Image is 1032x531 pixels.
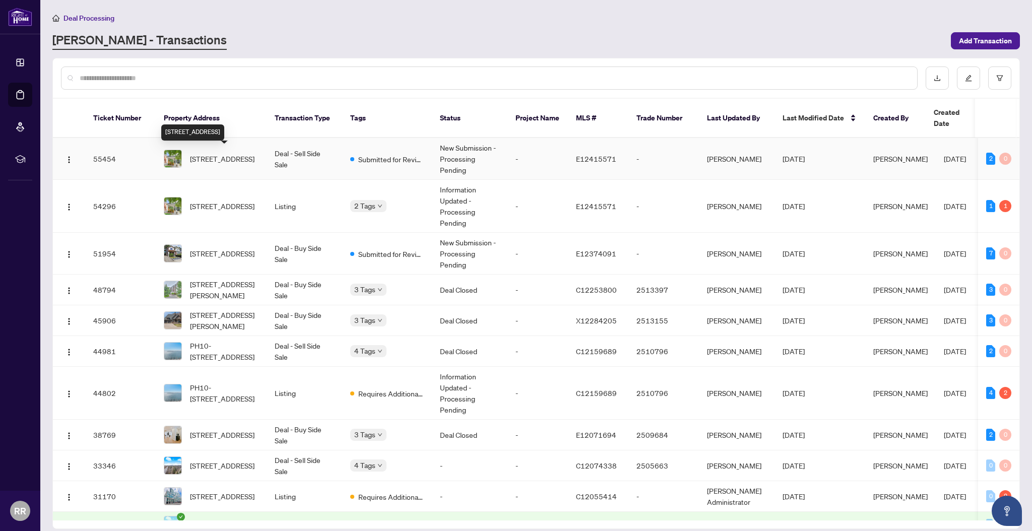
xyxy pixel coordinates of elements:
div: [STREET_ADDRESS] [161,124,224,141]
span: E12071694 [576,430,616,439]
span: [DATE] [783,249,805,258]
span: [STREET_ADDRESS] [190,491,254,502]
span: [DATE] [783,154,805,163]
span: [DATE] [944,492,966,501]
span: down [377,463,382,468]
td: - [432,481,507,512]
th: Status [432,99,507,138]
span: E12415571 [576,154,616,163]
td: 2510796 [628,367,699,420]
td: Deal - Sell Side Sale [267,450,342,481]
span: [DATE] [783,202,805,211]
td: - [628,180,699,233]
span: [DATE] [944,249,966,258]
span: edit [965,75,972,82]
span: [DATE] [944,154,966,163]
span: [DATE] [783,347,805,356]
div: 1 [999,200,1011,212]
img: Logo [65,250,73,258]
span: [PERSON_NAME] [873,461,928,470]
span: Submitted for Review [358,154,424,165]
td: Deal - Buy Side Sale [267,233,342,275]
img: Logo [65,203,73,211]
button: Add Transaction [951,32,1020,49]
td: - [507,275,568,305]
div: 3 [986,284,995,296]
td: 45906 [85,305,156,336]
span: [STREET_ADDRESS][PERSON_NAME] [190,279,259,301]
td: 38769 [85,420,156,450]
span: down [377,432,382,437]
button: Logo [61,343,77,359]
td: [PERSON_NAME] [699,450,775,481]
td: 33346 [85,450,156,481]
span: [DATE] [944,316,966,325]
td: [PERSON_NAME] [699,420,775,450]
button: Logo [61,427,77,443]
td: - [507,180,568,233]
td: 48794 [85,275,156,305]
span: [DATE] [783,461,805,470]
td: Deal - Buy Side Sale [267,420,342,450]
td: Listing [267,367,342,420]
td: [PERSON_NAME] [699,233,775,275]
img: Logo [65,348,73,356]
div: 0 [999,429,1011,441]
td: Information Updated - Processing Pending [432,367,507,420]
button: filter [988,67,1011,90]
span: PH10-[STREET_ADDRESS] [190,340,259,362]
th: Project Name [507,99,568,138]
td: - [628,233,699,275]
span: [PERSON_NAME] [873,347,928,356]
div: 2 [999,387,1011,399]
td: - [507,481,568,512]
span: [DATE] [783,388,805,397]
td: - [628,481,699,512]
img: thumbnail-img [164,426,181,443]
div: 7 [986,247,995,259]
button: Logo [61,312,77,328]
td: [PERSON_NAME] Administrator [699,481,775,512]
div: 2 [986,345,995,357]
span: 4 Tags [354,459,375,471]
img: Logo [65,462,73,471]
span: [PERSON_NAME] [873,388,928,397]
div: 0 [999,284,1011,296]
div: 2 [986,429,995,441]
button: Open asap [992,496,1022,526]
span: [DATE] [944,461,966,470]
span: C12159689 [576,347,617,356]
button: Logo [61,282,77,298]
img: thumbnail-img [164,343,181,360]
a: [PERSON_NAME] - Transactions [52,32,227,50]
th: Created Date [926,99,996,138]
td: - [507,367,568,420]
div: 0 [986,519,995,531]
button: Logo [61,198,77,214]
div: 0 [999,345,1011,357]
div: 0 [999,247,1011,259]
span: home [52,15,59,22]
td: [PERSON_NAME] [699,180,775,233]
img: thumbnail-img [164,384,181,402]
span: [STREET_ADDRESS] [190,248,254,259]
span: [PERSON_NAME] [873,316,928,325]
img: Logo [65,287,73,295]
span: Created Date [934,107,976,129]
td: [PERSON_NAME] [699,275,775,305]
span: 3 Tags [354,314,375,326]
img: thumbnail-img [164,197,181,215]
td: - [507,305,568,336]
span: [PERSON_NAME] [873,154,928,163]
img: Logo [65,317,73,325]
button: Logo [61,488,77,504]
span: [PERSON_NAME] [873,249,928,258]
span: [STREET_ADDRESS] [190,429,254,440]
td: 2509684 [628,420,699,450]
td: 55454 [85,138,156,180]
th: Trade Number [628,99,699,138]
th: MLS # [568,99,628,138]
span: [STREET_ADDRESS] [190,519,254,530]
div: 2 [999,490,1011,502]
div: 0 [999,459,1011,472]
